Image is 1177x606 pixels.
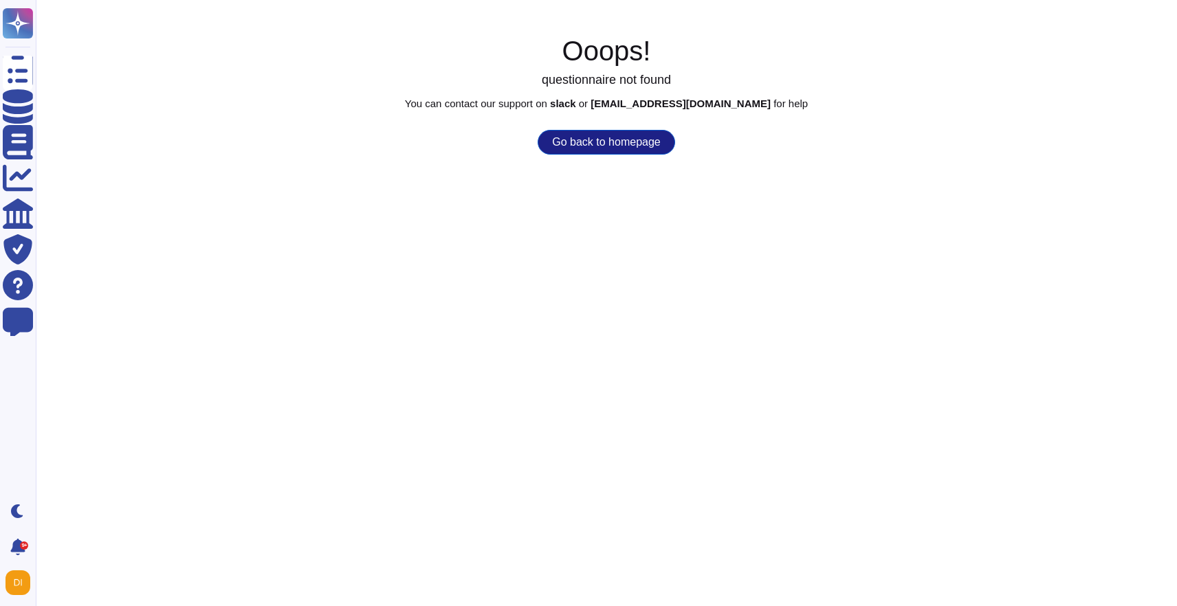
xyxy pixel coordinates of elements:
[36,98,1177,109] p: You can contact our support on or for help
[36,73,1177,88] h3: questionnaire not found
[5,570,30,595] img: user
[20,541,28,550] div: 9+
[36,34,1177,67] h1: Ooops!
[3,568,40,598] button: user
[550,98,576,109] b: slack
[591,98,771,109] b: [EMAIL_ADDRESS][DOMAIN_NAME]
[538,130,674,155] button: Go back to homepage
